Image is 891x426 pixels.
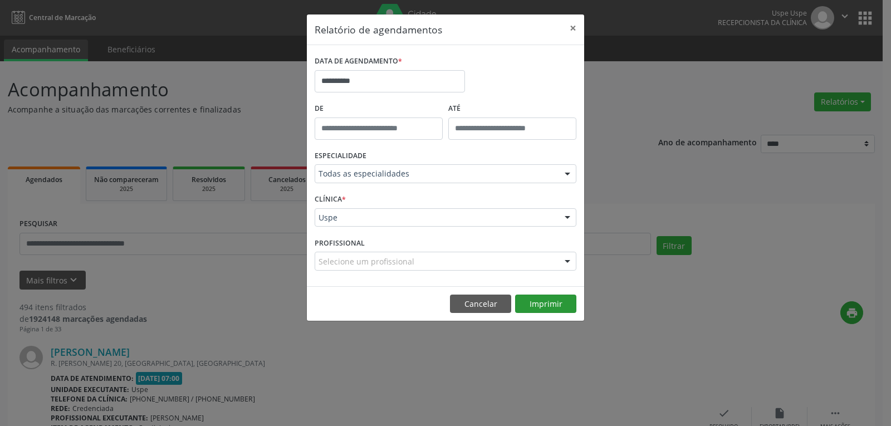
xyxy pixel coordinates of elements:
label: PROFISSIONAL [315,234,365,252]
label: De [315,100,443,117]
span: Selecione um profissional [319,256,414,267]
label: DATA DE AGENDAMENTO [315,53,402,70]
span: Uspe [319,212,554,223]
label: CLÍNICA [315,191,346,208]
h5: Relatório de agendamentos [315,22,442,37]
span: Todas as especialidades [319,168,554,179]
label: ESPECIALIDADE [315,148,366,165]
label: ATÉ [448,100,576,117]
button: Cancelar [450,295,511,314]
button: Imprimir [515,295,576,314]
button: Close [562,14,584,42]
